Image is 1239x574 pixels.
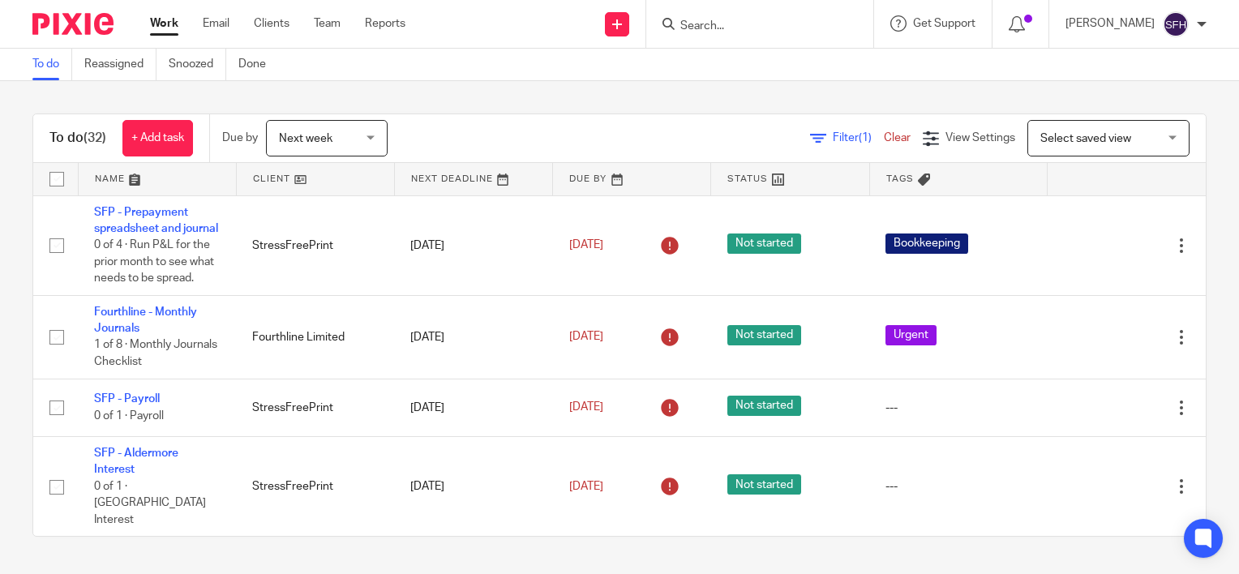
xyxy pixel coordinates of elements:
[884,132,911,143] a: Clear
[727,396,801,416] span: Not started
[1040,133,1131,144] span: Select saved view
[886,174,914,183] span: Tags
[885,325,937,345] span: Urgent
[49,130,106,147] h1: To do
[94,410,164,422] span: 0 of 1 · Payroll
[394,437,552,537] td: [DATE]
[679,19,825,34] input: Search
[885,233,968,254] span: Bookkeeping
[365,15,405,32] a: Reports
[569,481,603,492] span: [DATE]
[394,195,552,295] td: [DATE]
[569,332,603,343] span: [DATE]
[833,132,884,143] span: Filter
[94,207,218,234] a: SFP - Prepayment spreadsheet and journal
[727,325,801,345] span: Not started
[150,15,178,32] a: Work
[169,49,226,80] a: Snoozed
[1065,15,1155,32] p: [PERSON_NAME]
[236,379,394,436] td: StressFreePrint
[727,474,801,495] span: Not started
[236,437,394,537] td: StressFreePrint
[222,130,258,146] p: Due by
[238,49,278,80] a: Done
[394,295,552,379] td: [DATE]
[236,295,394,379] td: Fourthline Limited
[314,15,341,32] a: Team
[236,195,394,295] td: StressFreePrint
[279,133,332,144] span: Next week
[203,15,229,32] a: Email
[94,306,197,334] a: Fourthline - Monthly Journals
[913,18,975,29] span: Get Support
[569,402,603,413] span: [DATE]
[94,239,214,284] span: 0 of 4 · Run P&L for the prior month to see what needs to be spread.
[94,340,217,368] span: 1 of 8 · Monthly Journals Checklist
[94,481,206,525] span: 0 of 1 · [GEOGRAPHIC_DATA] Interest
[859,132,872,143] span: (1)
[885,400,1031,416] div: ---
[32,49,72,80] a: To do
[94,448,178,475] a: SFP - Aldermore Interest
[569,239,603,251] span: [DATE]
[122,120,193,156] a: + Add task
[84,49,156,80] a: Reassigned
[1163,11,1189,37] img: svg%3E
[394,379,552,436] td: [DATE]
[727,233,801,254] span: Not started
[254,15,289,32] a: Clients
[84,131,106,144] span: (32)
[32,13,114,35] img: Pixie
[94,393,160,405] a: SFP - Payroll
[945,132,1015,143] span: View Settings
[885,478,1031,495] div: ---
